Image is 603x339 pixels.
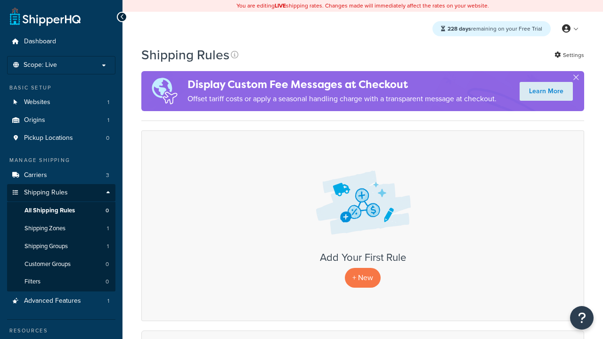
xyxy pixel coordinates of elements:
a: Settings [554,48,584,62]
a: ShipperHQ Home [10,7,81,26]
li: All Shipping Rules [7,202,115,219]
li: Origins [7,112,115,129]
li: Shipping Zones [7,220,115,237]
span: Carriers [24,171,47,179]
a: Filters 0 [7,273,115,291]
p: Offset tariff costs or apply a seasonal handling charge with a transparent message at checkout. [187,92,497,105]
span: 1 [107,116,109,124]
div: Resources [7,327,115,335]
div: remaining on your Free Trial [432,21,551,36]
span: Dashboard [24,38,56,46]
span: 0 [106,207,109,215]
span: All Shipping Rules [24,207,75,215]
span: Advanced Features [24,297,81,305]
span: Shipping Groups [24,242,68,250]
a: Dashboard [7,33,115,50]
h1: Shipping Rules [141,46,229,64]
span: Websites [24,98,50,106]
a: Learn More [520,82,573,101]
h4: Display Custom Fee Messages at Checkout [187,77,497,92]
p: + New [345,268,381,287]
span: 1 [107,242,109,250]
span: Shipping Rules [24,189,68,197]
span: 1 [107,225,109,233]
span: 3 [106,171,109,179]
b: LIVE [275,1,286,10]
span: Pickup Locations [24,134,73,142]
span: 0 [106,278,109,286]
li: Websites [7,94,115,111]
span: Filters [24,278,41,286]
span: Customer Groups [24,260,71,268]
a: Shipping Rules [7,184,115,202]
li: Advanced Features [7,292,115,310]
span: Origins [24,116,45,124]
li: Customer Groups [7,256,115,273]
a: Carriers 3 [7,167,115,184]
li: Pickup Locations [7,129,115,147]
a: Advanced Features 1 [7,292,115,310]
a: Customer Groups 0 [7,256,115,273]
a: Shipping Zones 1 [7,220,115,237]
span: Shipping Zones [24,225,65,233]
a: Origins 1 [7,112,115,129]
span: 0 [106,134,109,142]
img: duties-banner-06bc72dcb5fe05cb3f9472aba00be2ae8eb53ab6f0d8bb03d382ba314ac3c341.png [141,71,187,111]
button: Open Resource Center [570,306,594,330]
div: Basic Setup [7,84,115,92]
a: All Shipping Rules 0 [7,202,115,219]
span: 0 [106,260,109,268]
span: 1 [107,98,109,106]
li: Carriers [7,167,115,184]
li: Shipping Rules [7,184,115,291]
a: Pickup Locations 0 [7,129,115,147]
span: Scope: Live [24,61,57,69]
li: Filters [7,273,115,291]
strong: 228 days [448,24,471,33]
a: Shipping Groups 1 [7,238,115,255]
li: Shipping Groups [7,238,115,255]
h3: Add Your First Rule [151,252,574,263]
div: Manage Shipping [7,156,115,164]
a: Websites 1 [7,94,115,111]
span: 1 [107,297,109,305]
